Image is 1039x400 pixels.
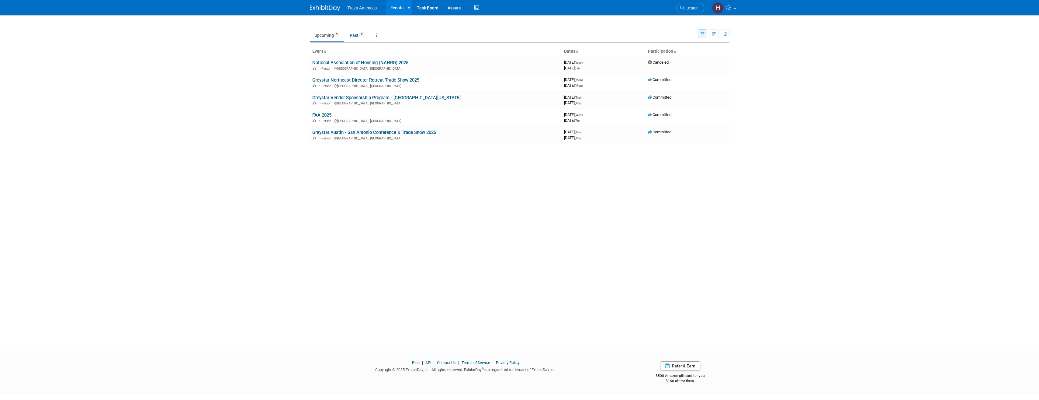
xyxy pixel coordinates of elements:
[425,360,431,365] a: API
[582,130,583,134] span: -
[310,366,622,373] div: Copyright © 2025 ExhibitDay, Inc. All rights reserved. ExhibitDay is a registered trademark of Ex...
[575,113,583,117] span: (Wed)
[646,46,729,57] th: Participation
[660,361,700,370] a: Refer & Earn
[345,30,370,41] a: Past21
[631,378,729,384] div: $150 off for them.
[359,32,365,37] span: 21
[310,30,344,41] a: Upcoming5
[313,119,316,122] img: In-Person Event
[310,46,562,57] th: Event
[421,360,424,365] span: |
[491,360,495,365] span: |
[631,369,729,383] div: $500 Amazon gift card for you,
[575,136,581,140] span: (Thu)
[313,84,316,87] img: In-Person Event
[312,130,436,135] a: Greystar Austin - San Antonio Conference & Trade Show 2025
[312,100,559,105] div: [GEOGRAPHIC_DATA], [GEOGRAPHIC_DATA]
[312,77,419,83] a: Greystar Northeast Director Retreat Trade Show 2025
[312,118,559,123] div: [GEOGRAPHIC_DATA], [GEOGRAPHIC_DATA]
[564,77,584,82] span: [DATE]
[575,101,581,105] span: (Thu)
[575,49,578,54] a: Sort by Start Date
[648,112,671,117] span: Committed
[564,130,583,134] span: [DATE]
[310,5,340,11] img: ExhibitDay
[432,360,436,365] span: |
[564,83,583,88] span: [DATE]
[318,67,333,71] span: In-Person
[564,95,583,100] span: [DATE]
[412,360,420,365] a: Blog
[575,78,583,82] span: (Mon)
[437,360,456,365] a: Contact Us
[564,60,584,65] span: [DATE]
[312,95,461,100] a: Greystar Vendor Sponsorship Program - [GEOGRAPHIC_DATA][US_STATE]
[564,118,580,123] span: [DATE]
[648,60,669,65] span: Canceled
[312,112,331,118] a: FAA 2025
[582,95,583,100] span: -
[318,101,333,105] span: In-Person
[313,67,316,70] img: In-Person Event
[648,77,671,82] span: Committed
[564,135,581,140] span: [DATE]
[312,83,559,88] div: [GEOGRAPHIC_DATA], [GEOGRAPHIC_DATA]
[584,77,584,82] span: -
[575,61,583,64] span: (Wed)
[564,100,581,105] span: [DATE]
[313,101,316,104] img: In-Person Event
[712,2,724,14] img: Hannah Nichols
[348,5,377,10] span: Traka Americas
[312,60,408,65] a: National Association of Housing (NAHRO) 2025
[584,60,584,65] span: -
[318,136,333,140] span: In-Person
[457,360,461,365] span: |
[575,67,580,70] span: (Fri)
[575,131,581,134] span: (Thu)
[318,119,333,123] span: In-Person
[584,112,584,117] span: -
[648,95,671,100] span: Committed
[684,6,698,10] span: Search
[575,119,580,122] span: (Fri)
[648,130,671,134] span: Committed
[312,66,559,71] div: [GEOGRAPHIC_DATA], [GEOGRAPHIC_DATA]
[313,136,316,139] img: In-Person Event
[462,360,490,365] a: Terms of Service
[562,46,646,57] th: Dates
[575,96,581,99] span: (Thu)
[312,135,559,140] div: [GEOGRAPHIC_DATA], [GEOGRAPHIC_DATA]
[496,360,520,365] a: Privacy Policy
[564,112,584,117] span: [DATE]
[482,367,484,370] sup: ®
[323,49,326,54] a: Sort by Event Name
[673,49,676,54] a: Sort by Participation Type
[575,84,583,87] span: (Mon)
[334,32,339,37] span: 5
[318,84,333,88] span: In-Person
[564,66,580,70] span: [DATE]
[676,3,704,13] a: Search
